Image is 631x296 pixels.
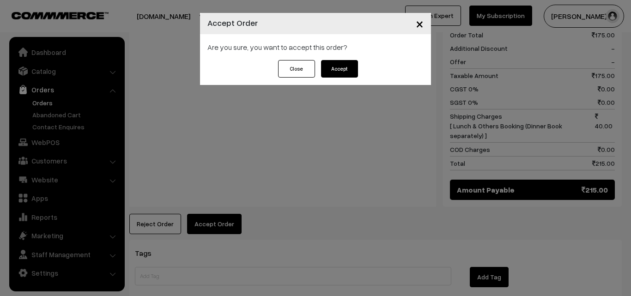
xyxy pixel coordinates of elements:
[321,60,358,78] button: Accept
[207,17,258,29] h4: Accept Order
[416,15,424,32] span: ×
[200,34,431,60] div: Are you sure, you want to accept this order?
[278,60,315,78] button: Close
[408,9,431,38] button: Close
